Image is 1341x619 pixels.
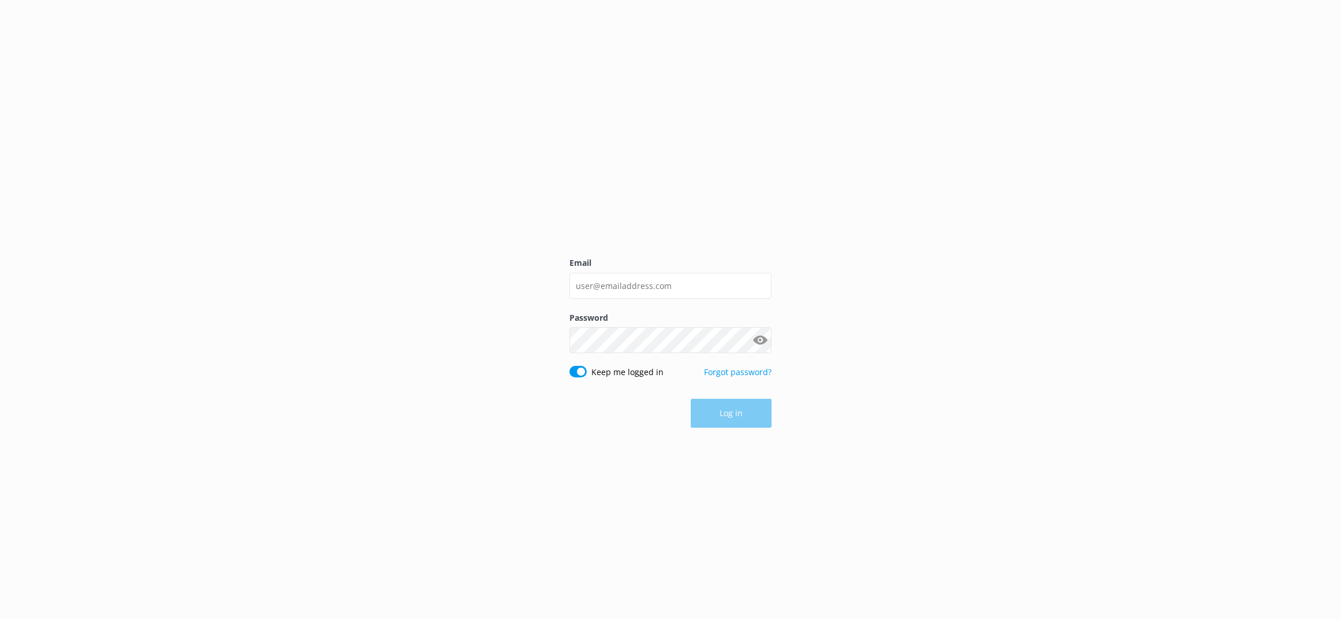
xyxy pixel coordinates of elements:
a: Forgot password? [704,366,772,377]
button: Show password [748,329,772,352]
input: user@emailaddress.com [569,273,772,299]
label: Keep me logged in [591,366,664,379]
label: Email [569,257,772,269]
label: Password [569,312,772,324]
